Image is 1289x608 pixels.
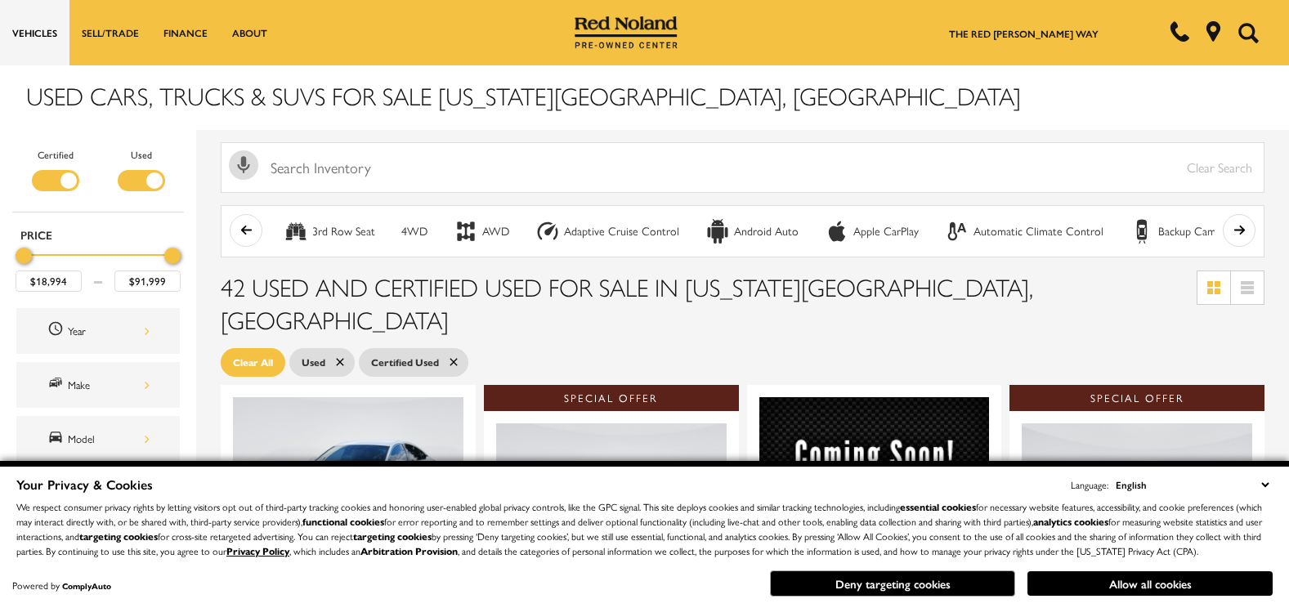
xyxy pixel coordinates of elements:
[16,416,180,462] div: ModelModel
[284,219,308,244] div: 3rd Row Seat
[302,352,325,373] span: Used
[575,16,678,49] img: Red Noland Pre-Owned
[114,270,181,292] input: Maximum
[47,428,68,449] span: Model
[79,529,158,543] strong: targeting cookies
[16,308,180,354] div: YearYear
[68,376,150,394] div: Make
[226,543,289,558] a: Privacy Policy
[16,499,1273,558] p: We respect consumer privacy rights by letting visitors opt out of third-party tracking cookies an...
[302,514,384,529] strong: functional cookies
[371,352,439,373] span: Certified Used
[47,320,68,342] span: Year
[484,385,739,411] div: Special Offer
[825,219,849,244] div: Apple CarPlay
[696,214,808,248] button: Android AutoAndroid Auto
[221,269,1033,337] span: 42 Used and Certified Used for Sale in [US_STATE][GEOGRAPHIC_DATA], [GEOGRAPHIC_DATA]
[275,214,384,248] button: 3rd Row Seat3rd Row Seat
[816,214,928,248] button: Apple CarPlayApple CarPlay
[1112,476,1273,494] select: Language Select
[401,224,427,239] div: 4WD
[16,475,153,494] span: Your Privacy & Cookies
[564,224,679,239] div: Adaptive Cruise Control
[1027,571,1273,596] button: Allow all cookies
[312,224,375,239] div: 3rd Row Seat
[1022,423,1252,596] img: 2020 Chevrolet Silverado 1500 LT Trail Boss
[12,580,111,591] div: Powered by
[392,214,436,248] button: 4WD
[575,22,678,38] a: Red Noland Pre-Owned
[16,242,181,292] div: Price
[770,570,1015,597] button: Deny targeting cookies
[38,146,74,163] label: Certified
[705,219,730,244] div: Android Auto
[16,362,180,408] div: MakeMake
[900,499,976,514] strong: essential cookies
[482,224,509,239] div: AWD
[853,224,919,239] div: Apple CarPlay
[221,142,1264,193] input: Search Inventory
[1223,214,1255,247] button: scroll right
[535,219,560,244] div: Adaptive Cruise Control
[229,150,258,180] svg: Click to toggle on voice search
[1158,224,1231,239] div: Backup Camera
[230,214,262,247] button: scroll left
[68,430,150,448] div: Model
[62,580,111,592] a: ComplyAuto
[1071,480,1108,490] div: Language:
[1232,1,1264,65] button: Open the search field
[233,397,463,570] img: 2018 Honda Accord Sport
[16,270,82,292] input: Minimum
[454,219,478,244] div: AWD
[945,219,969,244] div: Automatic Climate Control
[759,397,990,574] img: 2017 Porsche Cayenne E-Hybrid S Platinum Edition
[1033,514,1108,529] strong: analytics cookies
[973,224,1103,239] div: Automatic Climate Control
[1009,385,1264,411] div: Special Offer
[353,529,432,543] strong: targeting cookies
[1121,214,1240,248] button: Backup CameraBackup Camera
[16,248,32,264] div: Minimum Price
[164,248,181,264] div: Maximum Price
[734,224,799,239] div: Android Auto
[20,227,176,242] h5: Price
[233,352,273,373] span: Clear All
[1130,219,1154,244] div: Backup Camera
[360,543,458,558] strong: Arbitration Provision
[47,374,68,396] span: Make
[496,423,727,596] img: 2021 BMW 2 Series 228i xDrive
[526,214,688,248] button: Adaptive Cruise ControlAdaptive Cruise Control
[949,26,1099,41] a: The Red [PERSON_NAME] Way
[131,146,152,163] label: Used
[445,214,518,248] button: AWDAWD
[68,322,150,340] div: Year
[12,146,184,212] div: Filter by Vehicle Type
[936,214,1112,248] button: Automatic Climate ControlAutomatic Climate Control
